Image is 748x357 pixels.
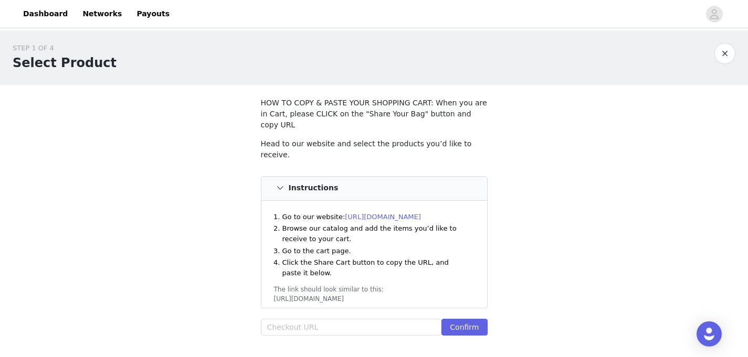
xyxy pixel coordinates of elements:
div: [URL][DOMAIN_NAME] [274,294,475,304]
button: Confirm [441,319,487,336]
li: Click the Share Cart button to copy the URL, and paste it below. [282,257,469,278]
div: Open Intercom Messenger [697,321,722,347]
h4: Instructions [289,184,339,192]
li: Go to our website: [282,212,469,222]
div: avatar [709,6,719,23]
h1: Select Product [13,53,117,72]
p: Head to our website and select the products you’d like to receive. [261,138,488,160]
li: Browse our catalog and add the items you’d like to receive to your cart. [282,223,469,244]
div: STEP 1 OF 4 [13,43,117,53]
p: HOW TO COPY & PASTE YOUR SHOPPING CART: When you are in Cart, please CLICK on the "Share Your Bag... [261,98,488,131]
li: Go to the cart page. [282,246,469,256]
a: Dashboard [17,2,74,26]
a: Networks [76,2,128,26]
input: Checkout URL [261,319,442,336]
a: Payouts [130,2,176,26]
div: The link should look similar to this: [274,285,475,294]
a: [URL][DOMAIN_NAME] [345,213,421,221]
